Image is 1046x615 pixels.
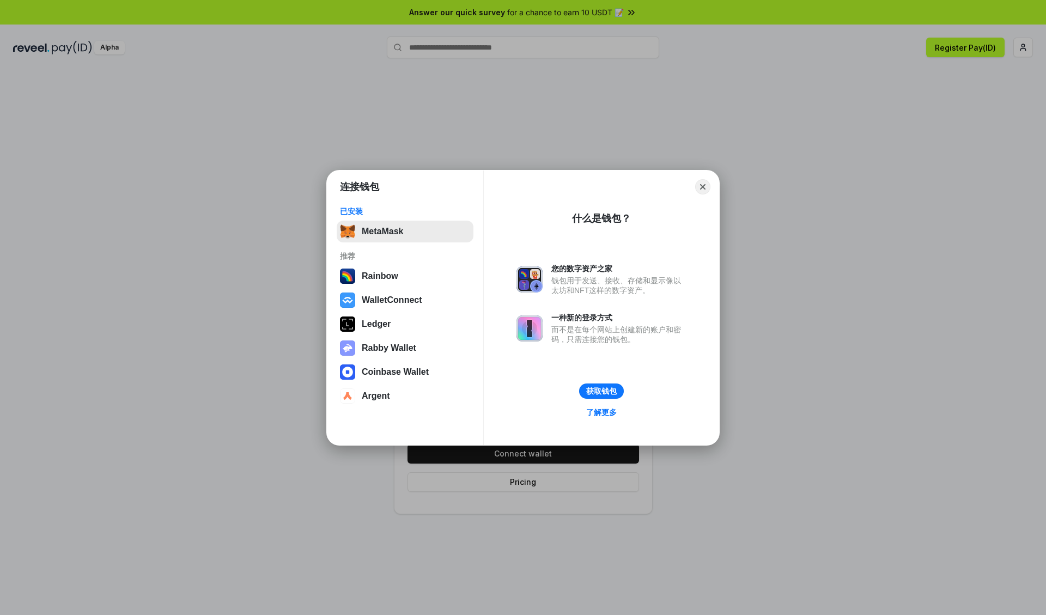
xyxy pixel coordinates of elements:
[337,361,473,383] button: Coinbase Wallet
[362,343,416,353] div: Rabby Wallet
[340,316,355,332] img: svg+xml,%3Csvg%20xmlns%3D%22http%3A%2F%2Fwww.w3.org%2F2000%2Fsvg%22%20width%3D%2228%22%20height%3...
[551,313,686,322] div: 一种新的登录方式
[695,179,710,194] button: Close
[362,319,391,329] div: Ledger
[340,364,355,380] img: svg+xml,%3Csvg%20width%3D%2228%22%20height%3D%2228%22%20viewBox%3D%220%200%2028%2028%22%20fill%3D...
[572,212,631,225] div: 什么是钱包？
[337,289,473,311] button: WalletConnect
[337,385,473,407] button: Argent
[340,224,355,239] img: svg+xml,%3Csvg%20fill%3D%22none%22%20height%3D%2233%22%20viewBox%3D%220%200%2035%2033%22%20width%...
[362,367,429,377] div: Coinbase Wallet
[362,295,422,305] div: WalletConnect
[551,325,686,344] div: 而不是在每个网站上创建新的账户和密码，只需连接您的钱包。
[337,265,473,287] button: Rainbow
[579,383,624,399] button: 获取钱包
[516,266,543,293] img: svg+xml,%3Csvg%20xmlns%3D%22http%3A%2F%2Fwww.w3.org%2F2000%2Fsvg%22%20fill%3D%22none%22%20viewBox...
[340,293,355,308] img: svg+xml,%3Csvg%20width%3D%2228%22%20height%3D%2228%22%20viewBox%3D%220%200%2028%2028%22%20fill%3D...
[362,391,390,401] div: Argent
[516,315,543,342] img: svg+xml,%3Csvg%20xmlns%3D%22http%3A%2F%2Fwww.w3.org%2F2000%2Fsvg%22%20fill%3D%22none%22%20viewBox...
[340,206,470,216] div: 已安装
[340,269,355,284] img: svg+xml,%3Csvg%20width%3D%22120%22%20height%3D%22120%22%20viewBox%3D%220%200%20120%20120%22%20fil...
[580,405,623,419] a: 了解更多
[586,386,617,396] div: 获取钱包
[362,271,398,281] div: Rainbow
[340,340,355,356] img: svg+xml,%3Csvg%20xmlns%3D%22http%3A%2F%2Fwww.w3.org%2F2000%2Fsvg%22%20fill%3D%22none%22%20viewBox...
[337,313,473,335] button: Ledger
[586,407,617,417] div: 了解更多
[340,180,379,193] h1: 连接钱包
[362,227,403,236] div: MetaMask
[337,337,473,359] button: Rabby Wallet
[337,221,473,242] button: MetaMask
[551,264,686,273] div: 您的数字资产之家
[551,276,686,295] div: 钱包用于发送、接收、存储和显示像以太坊和NFT这样的数字资产。
[340,251,470,261] div: 推荐
[340,388,355,404] img: svg+xml,%3Csvg%20width%3D%2228%22%20height%3D%2228%22%20viewBox%3D%220%200%2028%2028%22%20fill%3D...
